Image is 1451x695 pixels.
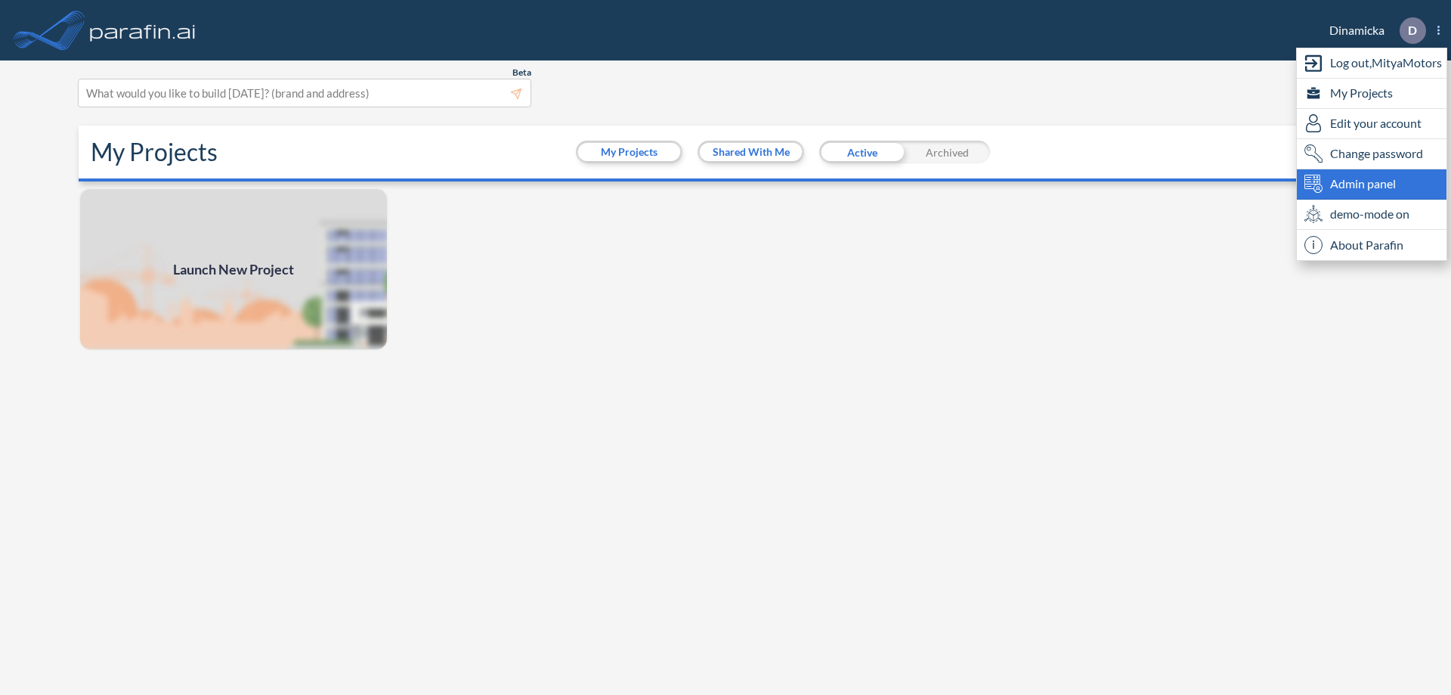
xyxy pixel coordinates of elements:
span: My Projects [1330,84,1393,102]
img: logo [87,15,199,45]
div: Dinamicka [1307,17,1440,44]
div: Archived [905,141,990,163]
button: My Projects [578,143,680,161]
div: demo-mode on [1297,200,1446,230]
div: Admin panel [1297,169,1446,200]
span: Admin panel [1330,175,1396,193]
div: Change password [1297,139,1446,169]
div: About Parafin [1297,230,1446,260]
span: Beta [512,67,531,79]
div: Log out [1297,48,1446,79]
img: add [79,188,388,351]
button: Shared With Me [700,143,802,161]
div: Edit user [1297,109,1446,139]
span: i [1304,236,1323,254]
span: Log out, MityaMotors [1330,54,1442,72]
a: Launch New Project [79,188,388,351]
span: Edit your account [1330,114,1422,132]
span: About Parafin [1330,236,1403,254]
div: Active [819,141,905,163]
span: Launch New Project [173,259,294,280]
div: My Projects [1297,79,1446,109]
h2: My Projects [91,138,218,166]
span: demo-mode on [1330,205,1409,223]
p: D [1408,23,1417,37]
span: Change password [1330,144,1423,163]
